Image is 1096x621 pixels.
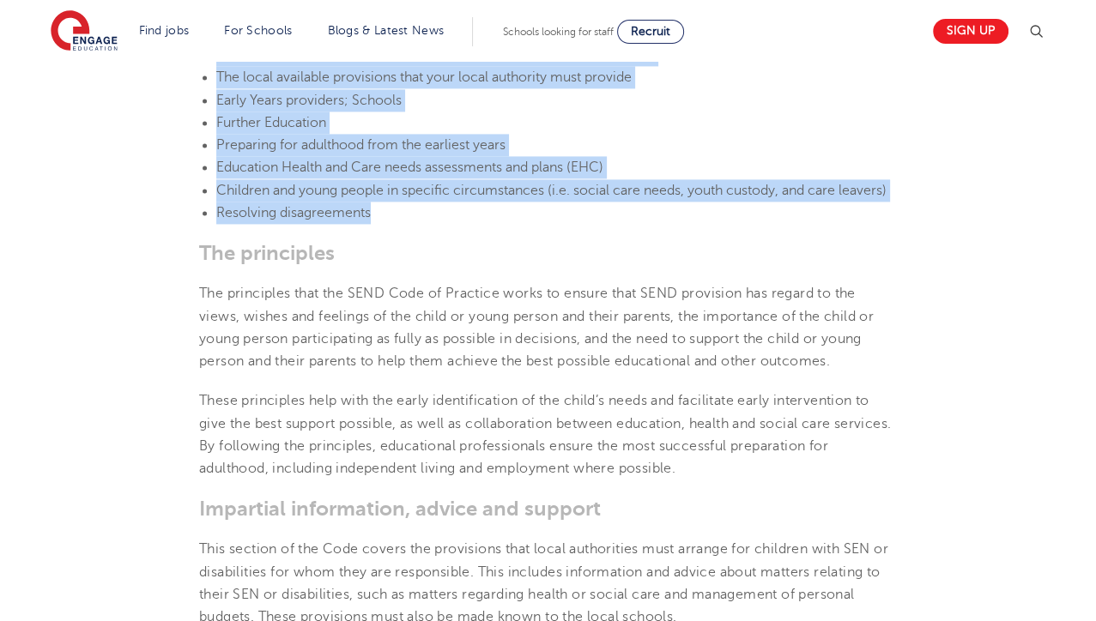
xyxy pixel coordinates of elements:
li: The local available provisions that your local authority must provide [216,66,897,88]
p: These principles help with the early identification of the child’s needs and facilitate early int... [199,389,897,479]
a: For Schools [224,24,292,37]
li: Education Health and Care needs assessments and plans (EHC) [216,156,897,178]
li: Children and young people in specific circumstances (i.e. social care needs, youth custody, and c... [216,179,897,202]
span: Recruit [631,25,670,38]
p: The principles that the SEND Code of Practice works to ensure that SEND provision has regard to t... [199,282,897,372]
li: Resolving disagreements [216,202,897,224]
a: Blogs & Latest News [328,24,445,37]
h3: Impartial information, advice and support [199,497,897,521]
li: Further Education [216,112,897,134]
li: Early Years providers; Schools [216,89,897,112]
a: Find jobs [139,24,190,37]
img: Engage Education [51,10,118,53]
a: Sign up [933,19,1008,44]
a: Recruit [617,20,684,44]
span: Schools looking for staff [503,26,614,38]
h3: The principles [199,241,897,265]
li: Preparing for adulthood from the earliest years [216,134,897,156]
